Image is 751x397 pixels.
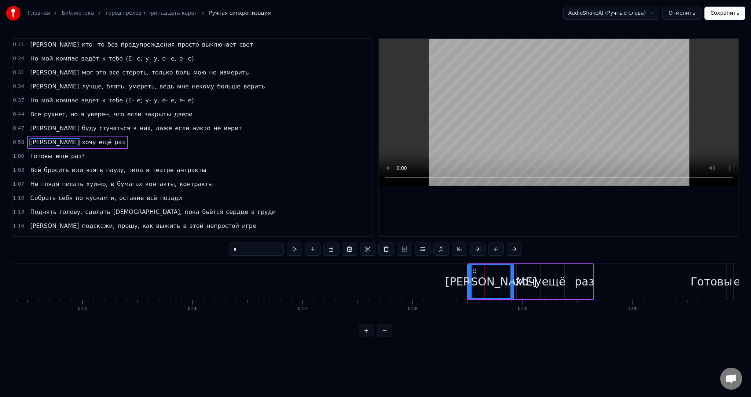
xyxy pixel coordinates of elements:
span: подскажи, [81,222,115,230]
span: голову, [59,208,83,216]
div: ещё [542,273,565,290]
span: мою [193,68,207,77]
span: оставив [118,194,144,202]
span: себя [58,194,73,202]
span: выключает [201,40,237,49]
span: то [97,40,105,49]
span: буду [81,124,97,132]
span: е- [179,54,186,63]
span: 1:00 [13,153,24,160]
span: тебе [108,96,124,105]
span: если [127,110,142,119]
img: youka [6,6,21,21]
span: глядя [40,180,60,188]
span: но [70,110,78,119]
span: у, [153,54,160,63]
span: 1:10 [13,194,24,202]
span: антракты [176,166,207,174]
span: этой [189,222,204,230]
span: это [95,68,107,77]
span: карту, [129,236,150,244]
span: [PERSON_NAME] [29,222,80,230]
span: ту [119,236,128,244]
span: раз? [70,152,85,160]
span: 0:31 [13,69,24,76]
div: 0:55 [78,306,88,312]
span: в [132,124,137,132]
span: к [102,54,107,63]
span: свет [239,40,254,49]
span: как [142,222,154,230]
span: мой [40,54,54,63]
span: е; [136,96,143,105]
span: блять, [106,82,127,91]
span: е- [161,54,169,63]
span: 0:44 [13,111,24,118]
span: е) [187,96,195,105]
span: больше [216,82,241,91]
span: закрыты [144,110,172,119]
span: ведь [159,82,175,91]
span: Готовы [29,152,53,160]
div: 0:59 [518,306,528,312]
a: город грехов • тринадцать карат [106,10,197,17]
span: ведёт [80,96,100,105]
span: непростой [206,222,240,230]
span: пока [184,208,200,216]
div: [PERSON_NAME] [445,273,536,290]
a: Главная [28,10,50,17]
span: (Е- [125,54,135,63]
span: у- [145,96,152,105]
span: не [213,124,221,132]
div: 1:01 [738,306,748,312]
span: стереть, [122,68,150,77]
span: Но [29,96,39,105]
span: и, [110,194,117,202]
span: я [80,110,85,119]
span: некому [191,82,215,91]
span: лучше, [81,82,104,91]
span: мой [40,96,54,105]
span: в [250,208,255,216]
span: что [151,236,164,244]
span: всё [109,68,120,77]
span: что [113,110,125,119]
span: 0:21 [13,41,24,48]
span: уверен, [87,110,111,119]
span: Поднять [29,208,57,216]
span: игре [241,222,257,230]
span: у, [153,96,160,105]
span: измерить [219,68,250,77]
span: рукаве [171,236,194,244]
span: без [107,40,118,49]
span: в [145,166,150,174]
div: раз [575,273,594,290]
span: бьётся [202,208,224,216]
span: типа [128,166,144,174]
span: 0:37 [13,97,24,104]
span: боль [175,68,191,77]
span: 0:47 [13,125,24,132]
button: Отменить [662,7,701,20]
span: прошу, [117,222,140,230]
span: мог [81,68,94,77]
span: е, [170,54,177,63]
span: или [71,166,84,174]
span: е; [136,54,143,63]
span: тебе [108,54,124,63]
span: Всё [29,166,42,174]
span: бросить [43,166,70,174]
span: даже [155,124,173,132]
span: предупреждения [120,40,175,49]
span: ещё [98,138,113,146]
span: компас [55,96,79,105]
span: Достать [29,236,56,244]
span: стучаться [99,124,131,132]
span: хуйню, [86,180,109,188]
span: в [165,236,169,244]
span: сделать [84,208,111,216]
span: [PERSON_NAME] [29,82,80,91]
span: 0:34 [13,83,24,90]
span: е) [187,54,195,63]
span: е- [161,96,169,105]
